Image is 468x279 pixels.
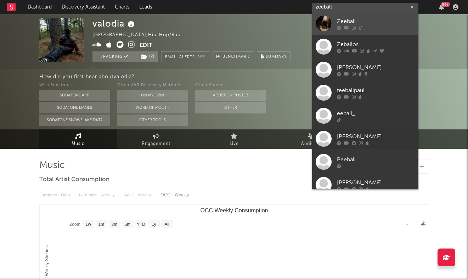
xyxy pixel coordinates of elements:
[312,58,418,81] a: [PERSON_NAME]
[117,81,188,90] div: Other A&R Discovery Methods
[195,90,266,101] button: Artist on Roster
[197,55,205,59] em: Off
[337,17,415,26] div: Zeeball
[137,51,158,62] span: ( 2 )
[92,31,189,39] div: [GEOGRAPHIC_DATA] | Hip-Hop/Rap
[213,51,253,62] a: Benchmark
[441,2,450,7] div: 99 +
[39,90,110,101] button: Sodatone App
[111,222,117,227] text: 3m
[117,90,188,101] button: On My Own
[136,222,145,227] text: YTD
[152,222,156,227] text: 1y
[39,175,109,184] span: Total Artist Consumption
[117,102,188,113] button: Word Of Mouth
[405,222,409,227] text: →
[140,41,152,50] button: Edit
[337,40,415,49] div: Zeballos
[222,53,249,61] span: Benchmark
[137,51,158,62] button: (2)
[92,18,136,29] div: valodia
[195,129,273,149] a: Live
[195,81,266,90] div: Other Sources
[312,150,418,173] a: Peeball
[273,129,351,149] a: Audience
[98,222,104,227] text: 1m
[301,140,323,148] span: Audience
[117,115,188,126] button: Other Tools
[337,86,415,95] div: teeballpaul
[257,51,291,62] button: Summary
[195,102,266,113] button: Other
[200,207,268,213] text: OCC Weekly Consumption
[312,3,418,12] input: Search for artists
[124,222,130,227] text: 6m
[337,63,415,72] div: [PERSON_NAME]
[72,140,85,148] span: Music
[337,132,415,141] div: [PERSON_NAME]
[92,51,137,62] button: Tracking
[39,81,110,90] div: With Sodatone
[337,109,415,118] div: eeball_
[312,81,418,104] a: teeballpaul
[439,4,444,10] button: 99+
[266,55,287,59] span: Summary
[69,222,80,227] text: Zoom
[312,173,418,196] a: [PERSON_NAME]
[39,102,110,113] button: Sodatone Emails
[39,129,117,149] a: Music
[312,104,418,127] a: eeball_
[161,51,209,62] button: Email AlertsOff
[312,35,418,58] a: Zeballos
[337,178,415,187] div: [PERSON_NAME]
[230,140,239,148] span: Live
[142,140,170,148] span: Engagement
[312,12,418,35] a: Zeeball
[337,155,415,164] div: Peeball
[85,222,91,227] text: 1w
[117,129,195,149] a: Engagement
[312,127,418,150] a: [PERSON_NAME]
[39,115,110,126] button: Sodatone Snowflake Data
[164,222,169,227] text: All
